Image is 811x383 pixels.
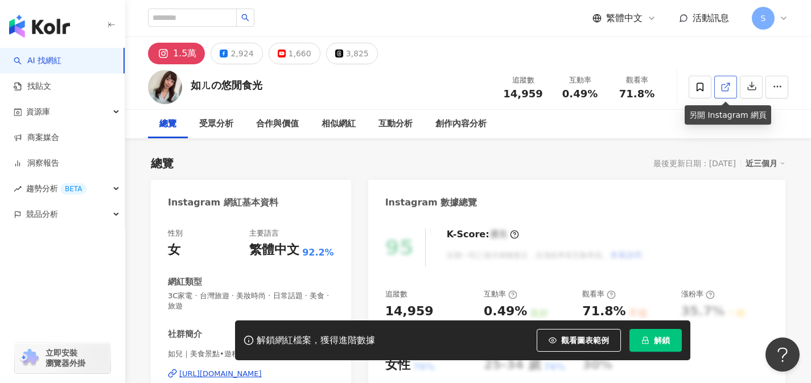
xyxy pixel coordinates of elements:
[26,99,50,125] span: 資源庫
[168,228,183,238] div: 性別
[211,43,262,64] button: 2,924
[179,369,262,379] div: [URL][DOMAIN_NAME]
[606,12,643,24] span: 繁體中文
[60,183,87,195] div: BETA
[289,46,311,61] div: 1,660
[761,12,766,24] span: S
[159,117,176,131] div: 總覽
[148,70,182,104] img: KOL Avatar
[14,55,61,67] a: searchAI 找網紅
[484,289,517,299] div: 互動率
[346,46,369,61] div: 3,825
[302,246,334,259] span: 92.2%
[14,185,22,193] span: rise
[168,241,180,259] div: 女
[447,228,519,241] div: K-Score :
[26,176,87,201] span: 趨勢分析
[168,196,278,209] div: Instagram 網紅基本資料
[385,289,407,299] div: 追蹤數
[173,46,196,61] div: 1.5萬
[385,356,410,374] div: 女性
[18,349,40,367] img: chrome extension
[629,329,682,352] button: 解鎖
[435,117,487,131] div: 創作內容分析
[582,303,625,320] div: 71.8%
[619,88,654,100] span: 71.8%
[653,159,736,168] div: 最後更新日期：[DATE]
[241,14,249,22] span: search
[685,105,771,125] div: 另開 Instagram 網頁
[326,43,378,64] button: 3,825
[168,276,202,288] div: 網紅類型
[322,117,356,131] div: 相似網紅
[151,155,174,171] div: 總覽
[561,336,609,345] span: 觀看圖表範例
[562,88,598,100] span: 0.49%
[14,81,51,92] a: 找貼文
[558,75,602,86] div: 互動率
[46,348,85,368] span: 立即安裝 瀏覽器外掛
[654,336,670,345] span: 解鎖
[537,329,621,352] button: 觀看圖表範例
[15,343,110,373] a: chrome extension立即安裝 瀏覽器外掛
[14,158,59,169] a: 洞察報告
[615,75,658,86] div: 觀看率
[148,43,205,64] button: 1.5萬
[484,303,527,320] div: 0.49%
[199,117,233,131] div: 受眾分析
[249,228,279,238] div: 主要語言
[641,336,649,344] span: lock
[230,46,253,61] div: 2,924
[168,291,334,311] span: 3C家電 · 台灣旅遊 · 美妝時尚 · 日常話題 · 美食 · 旅遊
[693,13,729,23] span: 活動訊息
[385,196,477,209] div: Instagram 數據總覽
[191,78,262,92] div: 如ㄦの悠閒食光
[582,289,616,299] div: 觀看率
[257,335,375,347] div: 解鎖網紅檔案，獲得進階數據
[26,201,58,227] span: 競品分析
[14,132,59,143] a: 商案媒合
[256,117,299,131] div: 合作與價值
[249,241,299,259] div: 繁體中文
[168,369,334,379] a: [URL][DOMAIN_NAME]
[501,75,545,86] div: 追蹤數
[746,156,785,171] div: 近三個月
[681,289,715,299] div: 漲粉率
[503,88,542,100] span: 14,959
[9,15,70,38] img: logo
[385,303,434,320] div: 14,959
[269,43,320,64] button: 1,660
[378,117,413,131] div: 互動分析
